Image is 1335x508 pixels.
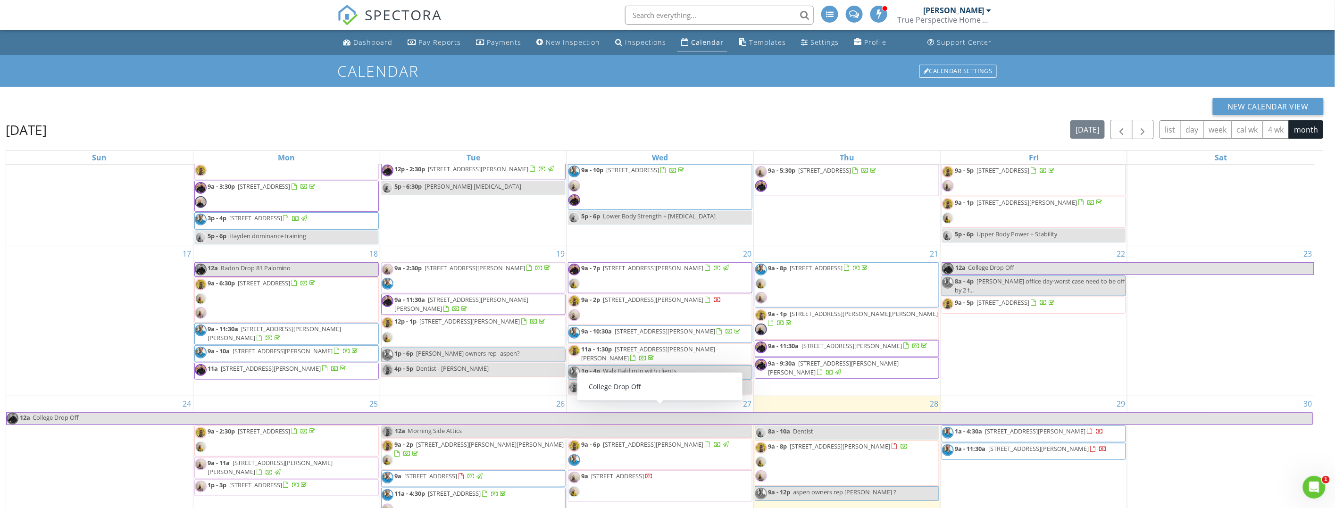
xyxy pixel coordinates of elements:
[208,427,235,435] span: 9a - 2:30p
[755,427,767,439] img: img_9246.jpg
[7,413,18,425] img: e1dcc1c6bc134daa864f5c366ab69434.jpeg
[942,263,954,275] img: e1dcc1c6bc134daa864f5c366ab69434.jpeg
[968,263,1014,272] span: College Drop Off
[1127,86,1314,246] td: Go to August 16, 2025
[394,317,417,325] span: 12p - 1p
[768,359,899,376] a: 9a - 9:30a [STREET_ADDRESS][PERSON_NAME][PERSON_NAME]
[568,454,580,466] img: img_5442.jpg
[568,440,580,452] img: pxl_20211004_213903593.jpg
[810,38,839,47] div: Settings
[193,86,380,246] td: Go to August 11, 2025
[238,279,291,287] span: [STREET_ADDRESS]
[581,327,612,335] span: 9a - 10:30a
[90,151,108,164] a: Sunday
[955,427,982,435] span: 1a - 4:30a
[581,345,612,353] span: 11a - 1:30p
[382,440,393,452] img: pxl_20211004_213903593.jpg
[568,325,752,342] a: 9a - 10:30a [STREET_ADDRESS][PERSON_NAME]
[581,382,600,390] span: 4p - 5p
[193,246,380,396] td: Go to August 18, 2025
[195,441,207,453] img: img_9246.jpg
[768,359,899,376] span: [STREET_ADDRESS][PERSON_NAME][PERSON_NAME]
[394,472,401,480] span: 9a
[850,34,890,51] a: Company Profile
[768,309,938,327] a: 9a - 1p [STREET_ADDRESS][PERSON_NAME][PERSON_NAME]
[208,325,342,342] span: [STREET_ADDRESS][PERSON_NAME][PERSON_NAME]
[381,316,566,347] a: 12p - 1p [STREET_ADDRESS][PERSON_NAME]
[381,262,566,293] a: 9a - 2:30p [STREET_ADDRESS][PERSON_NAME]
[380,246,567,396] td: Go to August 19, 2025
[615,327,715,335] span: [STREET_ADDRESS][PERSON_NAME]
[276,151,297,164] a: Monday
[382,165,393,176] img: e1dcc1c6bc134daa864f5c366ab69434.jpeg
[755,324,767,335] img: img_9256.jpg
[1115,396,1127,411] a: Go to August 29, 2025
[755,278,767,290] img: img_9246.jpg
[194,363,379,380] a: 11a [STREET_ADDRESS][PERSON_NAME]
[568,327,580,339] img: img_5442.jpg
[353,38,392,47] div: Dashboard
[568,164,752,210] a: 9a - 10p [STREET_ADDRESS]
[768,442,787,450] span: 9a - 8p
[208,214,309,222] a: 3p - 4p [STREET_ADDRESS]
[195,307,207,319] img: img_9244.jpg
[416,349,520,358] span: [PERSON_NAME] owners rep- aspen?
[955,277,974,285] span: 8a - 4p
[955,298,974,307] span: 9a - 5p
[581,366,600,375] span: 1p - 4p
[1302,396,1314,411] a: Go to August 30, 2025
[208,325,238,333] span: 9a - 11:30a
[238,182,291,191] span: [STREET_ADDRESS]
[749,38,786,47] div: Templates
[428,165,528,173] span: [STREET_ADDRESS][PERSON_NAME]
[768,166,878,175] a: 9a - 5:30p [STREET_ADDRESS]
[1213,98,1324,115] button: New Calendar View
[976,166,1029,175] span: [STREET_ADDRESS]
[408,426,462,435] span: Morning Side Attics
[382,264,393,275] img: img_9244.jpg
[768,309,787,318] span: 9a - 1p
[790,264,843,272] span: [STREET_ADDRESS]
[221,364,321,373] span: [STREET_ADDRESS][PERSON_NAME]
[425,182,521,191] span: [PERSON_NAME] [MEDICAL_DATA]
[568,278,580,290] img: img_9246.jpg
[382,349,393,361] img: img_5442.jpg
[208,182,317,191] a: 9a - 3:30p [STREET_ADDRESS]
[755,470,767,482] img: img_9244.jpg
[581,166,686,174] a: 9a - 10p [STREET_ADDRESS]
[394,364,413,373] span: 4p - 5p
[755,309,767,321] img: pxl_20211004_213903593.jpg
[195,264,207,275] img: e1dcc1c6bc134daa864f5c366ab69434.jpeg
[381,439,566,470] a: 9a - 2p [STREET_ADDRESS][PERSON_NAME][PERSON_NAME]
[955,298,1056,307] a: 9a - 5p [STREET_ADDRESS]
[1027,151,1041,164] a: Friday
[382,332,393,343] img: img_9246.jpg
[568,439,752,470] a: 9a - 6p [STREET_ADDRESS][PERSON_NAME]
[568,212,580,224] img: img_9246.jpg
[755,292,767,304] img: img_9244.jpg
[976,298,1029,307] span: [STREET_ADDRESS]
[755,262,939,308] a: 9a - 8p [STREET_ADDRESS]
[568,382,580,393] img: pxl_20211004_213903593.jpg
[208,325,342,342] a: 9a - 11:30a [STREET_ADDRESS][PERSON_NAME][PERSON_NAME]
[581,345,715,362] a: 11a - 1:30p [STREET_ADDRESS][PERSON_NAME][PERSON_NAME]
[195,232,207,243] img: img_9246.jpg
[568,264,580,275] img: e1dcc1c6bc134daa864f5c366ab69434.jpeg
[394,182,422,191] span: 5p - 6:30p
[625,6,814,25] input: Search everything...
[1180,120,1204,139] button: day
[955,198,1104,207] a: 9a - 1p [STREET_ADDRESS][PERSON_NAME]
[195,214,207,225] img: img_5442.jpg
[603,212,716,220] span: Lower Body Strength + [MEDICAL_DATA]
[923,6,985,15] div: [PERSON_NAME]
[797,34,843,51] a: Settings
[864,38,886,47] div: Profile
[918,64,998,79] a: Calendar Settings
[838,151,856,164] a: Thursday
[195,325,207,336] img: img_5442.jpg
[581,440,730,449] a: 9a - 6p [STREET_ADDRESS][PERSON_NAME]
[382,182,393,194] img: img_9246.jpg
[238,427,291,435] span: [STREET_ADDRESS]
[955,263,966,275] span: 12a
[381,163,566,180] a: 12p - 2:30p [STREET_ADDRESS][PERSON_NAME]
